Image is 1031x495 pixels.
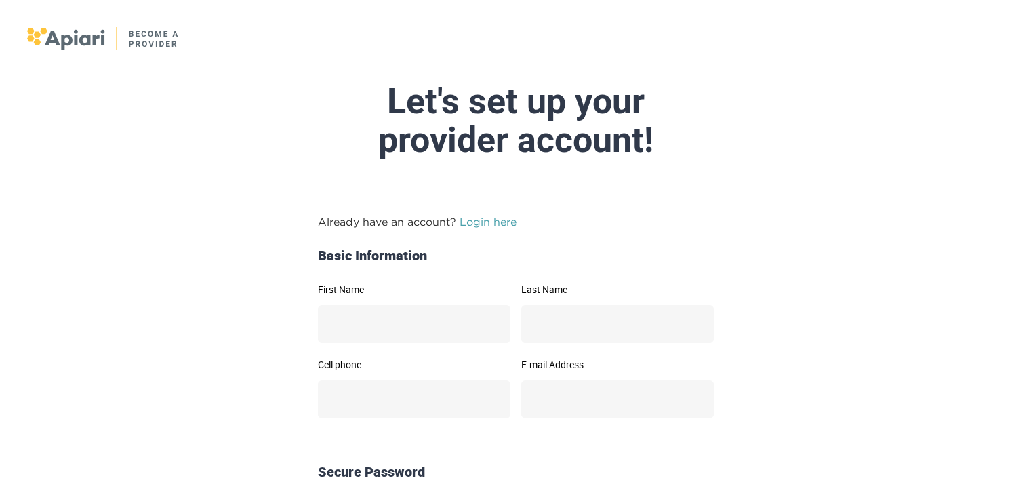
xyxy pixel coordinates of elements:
[318,214,714,230] p: Already have an account?
[521,360,714,370] label: E-mail Address
[312,462,719,482] div: Secure Password
[196,82,836,159] div: Let's set up your provider account!
[318,285,510,294] label: First Name
[312,246,719,266] div: Basic Information
[521,285,714,294] label: Last Name
[460,216,517,228] a: Login here
[318,360,510,370] label: Cell phone
[27,27,180,50] img: logo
